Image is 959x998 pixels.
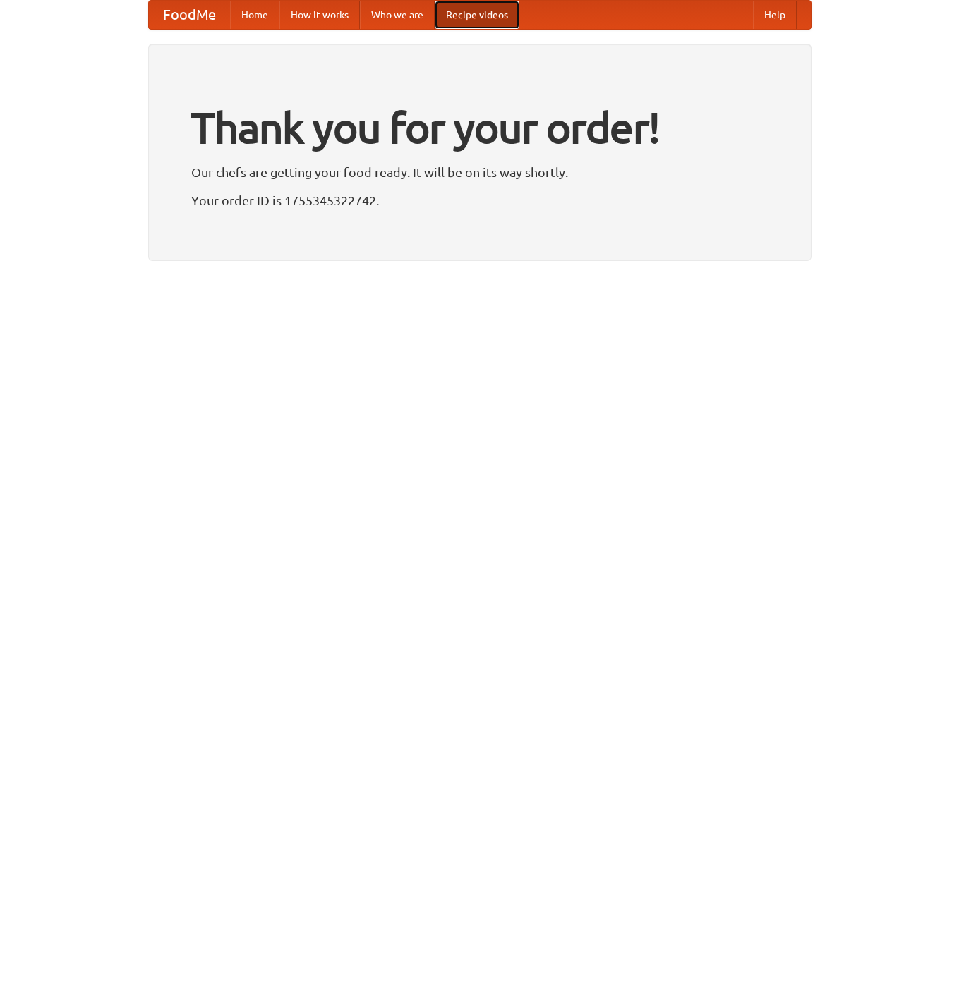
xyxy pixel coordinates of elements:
[435,1,519,29] a: Recipe videos
[191,162,768,183] p: Our chefs are getting your food ready. It will be on its way shortly.
[753,1,797,29] a: Help
[149,1,230,29] a: FoodMe
[279,1,360,29] a: How it works
[191,190,768,211] p: Your order ID is 1755345322742.
[230,1,279,29] a: Home
[191,94,768,162] h1: Thank you for your order!
[360,1,435,29] a: Who we are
